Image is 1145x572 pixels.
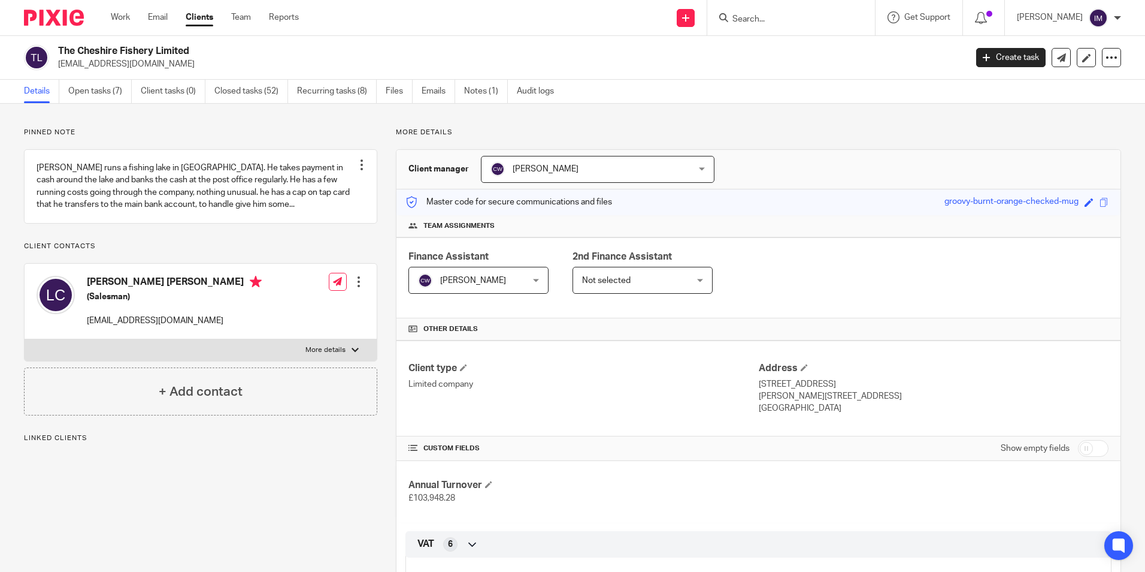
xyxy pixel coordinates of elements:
h4: [PERSON_NAME] [PERSON_NAME] [87,276,262,291]
a: Team [231,11,251,23]
span: Get Support [904,13,950,22]
a: Client tasks (0) [141,80,205,103]
p: [GEOGRAPHIC_DATA] [759,402,1108,414]
span: [PERSON_NAME] [440,276,506,285]
img: svg%3E [418,273,432,288]
p: Limited company [408,378,758,390]
a: Open tasks (7) [68,80,132,103]
a: Recurring tasks (8) [297,80,377,103]
h4: Client type [408,362,758,375]
span: Finance Assistant [408,252,489,261]
a: Audit logs [517,80,563,103]
h5: (Salesman) [87,291,262,303]
i: Primary [250,276,262,288]
span: Team assignments [423,221,495,231]
p: [PERSON_NAME] [1017,11,1083,23]
img: Pixie [24,10,84,26]
p: Linked clients [24,433,377,443]
a: Work [111,11,130,23]
p: Client contacts [24,242,377,251]
h4: Address [759,362,1108,375]
p: More details [305,345,346,355]
a: Email [148,11,168,23]
img: svg%3E [24,45,49,70]
h4: Annual Turnover [408,479,758,492]
img: svg%3E [37,276,75,314]
span: Other details [423,324,478,334]
p: [PERSON_NAME][STREET_ADDRESS] [759,390,1108,402]
span: 2nd Finance Assistant [572,252,672,261]
span: £103,948.28 [408,494,455,502]
a: Closed tasks (52) [214,80,288,103]
h2: The Cheshire Fishery Limited [58,45,778,58]
img: svg%3E [490,162,505,176]
img: svg%3E [1089,8,1108,28]
a: Create task [976,48,1046,67]
span: Not selected [582,276,631,285]
a: Details [24,80,59,103]
p: [EMAIL_ADDRESS][DOMAIN_NAME] [87,315,262,327]
h4: CUSTOM FIELDS [408,444,758,453]
span: [PERSON_NAME] [513,165,578,173]
p: Master code for secure communications and files [405,196,612,208]
p: [STREET_ADDRESS] [759,378,1108,390]
span: 6 [448,538,453,550]
input: Search [731,14,839,25]
a: Clients [186,11,213,23]
a: Files [386,80,413,103]
a: Notes (1) [464,80,508,103]
h4: + Add contact [159,383,243,401]
span: VAT [417,538,434,550]
a: Reports [269,11,299,23]
a: Emails [422,80,455,103]
p: [EMAIL_ADDRESS][DOMAIN_NAME] [58,58,958,70]
div: groovy-burnt-orange-checked-mug [944,195,1079,209]
p: Pinned note [24,128,377,137]
p: More details [396,128,1121,137]
label: Show empty fields [1001,442,1070,454]
h3: Client manager [408,163,469,175]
